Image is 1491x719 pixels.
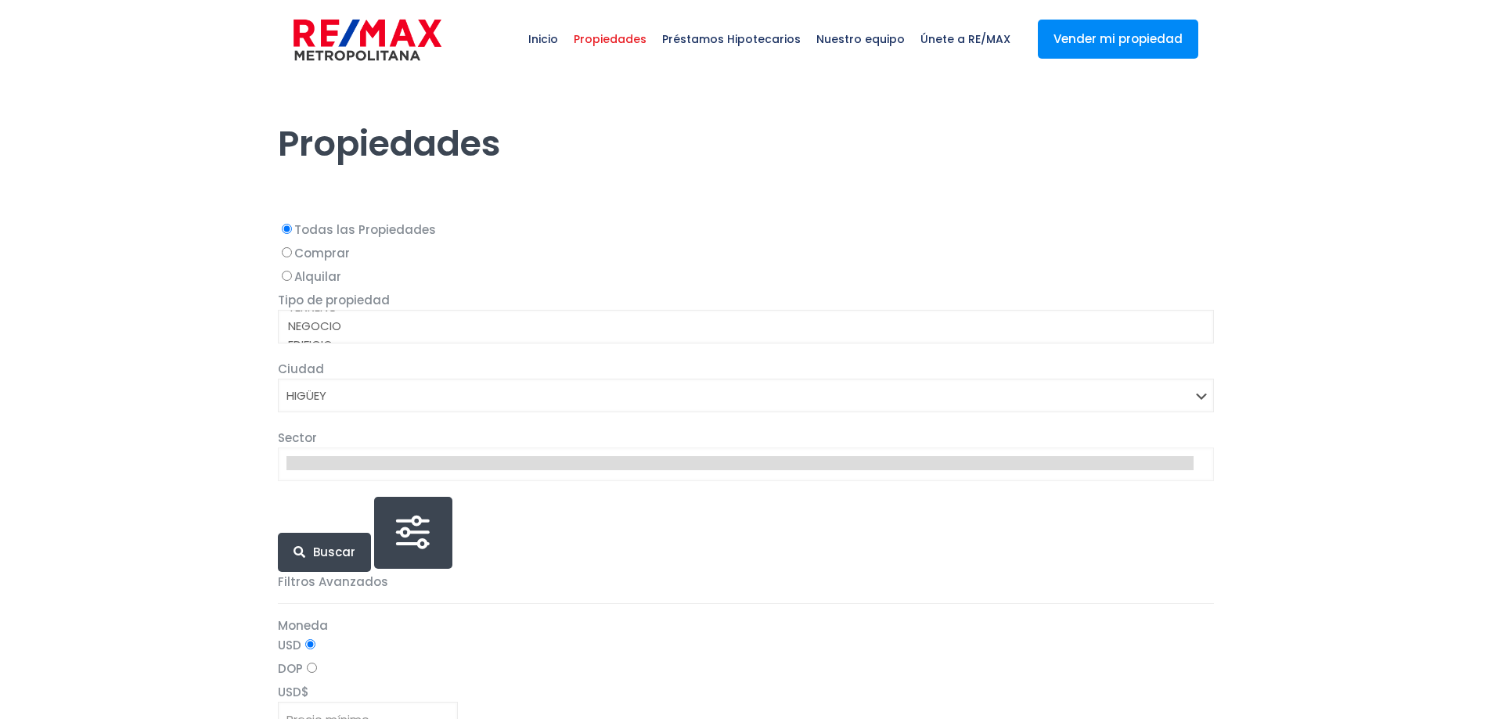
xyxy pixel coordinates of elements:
[809,16,913,63] span: Nuestro equipo
[282,224,292,234] input: Todas las Propiedades
[282,271,292,281] input: Alquilar
[278,267,1214,286] label: Alquilar
[307,663,317,673] input: DOP
[520,16,566,63] span: Inicio
[278,292,390,308] span: Tipo de propiedad
[286,336,1194,354] option: EDIFICIO
[278,243,1214,263] label: Comprar
[278,533,371,572] button: Buscar
[278,430,317,446] span: Sector
[913,16,1018,63] span: Únete a RE/MAX
[294,16,441,63] img: remax-metropolitana-logo
[1038,20,1198,59] a: Vender mi propiedad
[654,16,809,63] span: Préstamos Hipotecarios
[566,16,654,63] span: Propiedades
[305,639,315,649] input: USD
[278,361,324,377] span: Ciudad
[278,220,1214,239] label: Todas las Propiedades
[278,684,301,700] span: USD
[278,635,1214,655] label: USD
[278,617,328,634] span: Moneda
[278,572,1214,591] p: Filtros Avanzados
[278,659,1214,678] label: DOP
[278,79,1214,165] h1: Propiedades
[286,317,1194,336] option: NEGOCIO
[282,247,292,257] input: Comprar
